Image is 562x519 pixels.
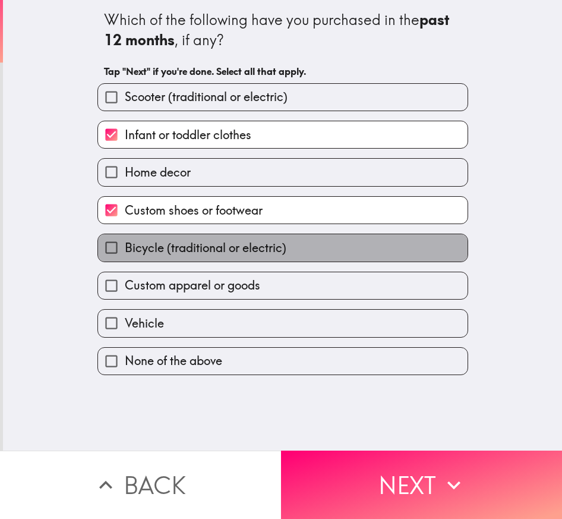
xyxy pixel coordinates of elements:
button: Infant or toddler clothes [98,121,468,148]
span: Custom shoes or footwear [125,202,263,219]
span: Home decor [125,164,191,181]
span: None of the above [125,353,222,369]
b: past 12 months [104,11,453,49]
div: Which of the following have you purchased in the , if any? [104,10,462,50]
button: Custom apparel or goods [98,272,468,299]
button: Custom shoes or footwear [98,197,468,224]
button: None of the above [98,348,468,375]
span: Scooter (traditional or electric) [125,89,288,105]
button: Next [281,451,562,519]
h6: Tap "Next" if you're done. Select all that apply. [104,65,462,78]
span: Infant or toddler clothes [125,127,251,143]
span: Vehicle [125,315,164,332]
span: Custom apparel or goods [125,277,260,294]
button: Scooter (traditional or electric) [98,84,468,111]
button: Bicycle (traditional or electric) [98,234,468,261]
button: Vehicle [98,310,468,336]
button: Home decor [98,159,468,185]
span: Bicycle (traditional or electric) [125,240,286,256]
